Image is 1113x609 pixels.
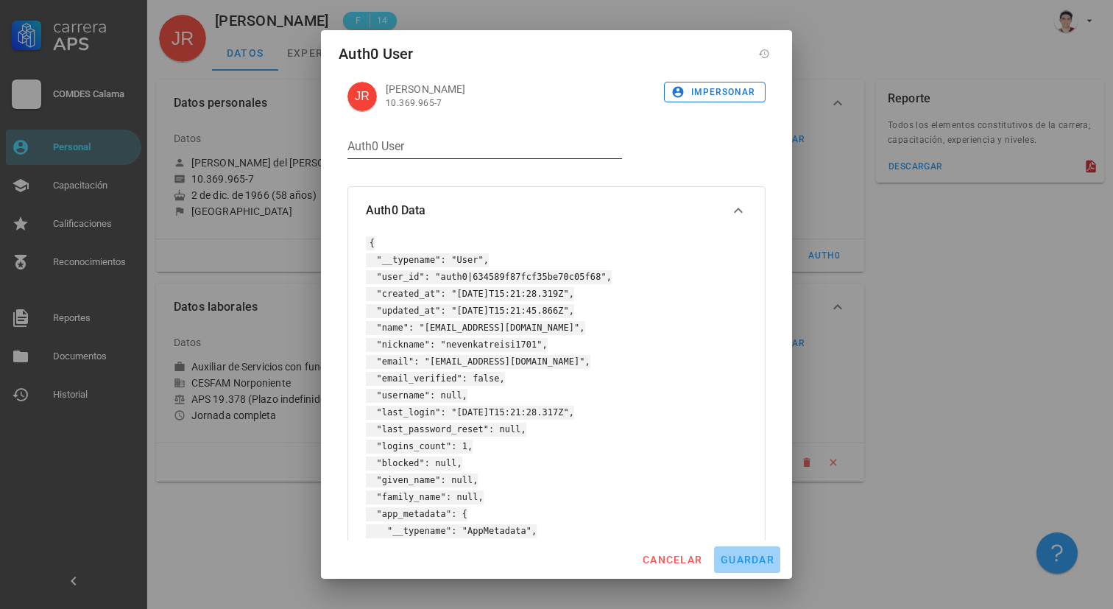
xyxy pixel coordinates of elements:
[347,82,377,111] div: avatar
[386,82,465,96] div: [PERSON_NAME]
[674,85,756,99] span: impersonar
[348,187,765,234] button: Auth0 Data
[664,82,766,102] button: impersonar
[355,82,370,111] span: JR
[720,554,774,566] span: guardar
[386,96,465,110] div: 10.369.965-7
[642,554,702,566] span: cancelar
[339,42,414,66] div: Auth0 User
[714,546,780,573] button: guardar
[636,546,708,573] button: cancelar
